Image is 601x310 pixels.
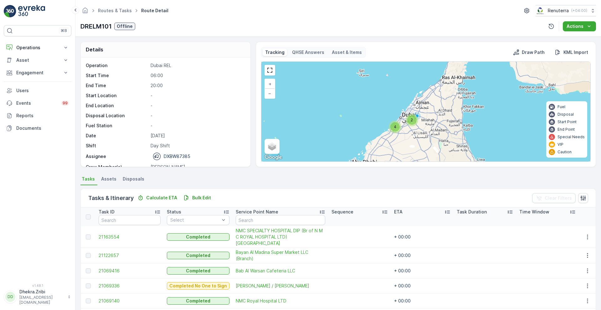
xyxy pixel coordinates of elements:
[167,209,181,215] p: Status
[236,283,325,289] span: [PERSON_NAME] / [PERSON_NAME]
[146,195,177,201] p: Calculate ETA
[82,176,95,182] span: Tasks
[86,153,106,160] p: Assignee
[86,143,148,149] p: Shift
[18,5,45,18] img: logo_light-DOdMpM7g.png
[265,66,275,75] a: View Fullscreen
[186,298,210,304] p: Completed
[4,97,71,109] a: Events99
[151,102,244,109] p: -
[519,209,549,215] p: Time Window
[16,45,59,51] p: Operations
[4,84,71,97] a: Users
[86,123,148,129] p: Fuel Station
[99,298,161,304] span: 21069140
[123,176,144,182] span: Disposals
[394,124,396,129] span: 4
[4,5,16,18] img: logo
[140,8,170,14] span: Route Detail
[536,5,596,16] button: Renuterra(+04:00)
[19,295,64,305] p: [EMAIL_ADDRESS][DOMAIN_NAME]
[16,57,59,63] p: Asset
[236,268,325,274] a: Bab Al Warsan Cafeteria LLC
[269,81,271,87] span: +
[511,49,547,56] button: Draw Path
[86,253,91,258] div: Toggle Row Selected
[16,100,58,106] p: Events
[457,209,487,215] p: Task Duration
[135,194,180,202] button: Calculate ETA
[186,234,210,240] p: Completed
[82,9,89,15] a: Homepage
[557,134,585,139] p: Special Needs
[86,92,148,99] p: Start Location
[236,283,325,289] a: Yoko Sizzler / Barsha
[236,298,325,304] a: NMC Royal Hospital LTD
[557,104,565,109] p: Fuel
[151,82,244,89] p: 20:00
[63,101,68,106] p: 99
[411,118,413,122] span: 2
[557,150,572,155] p: Caution
[563,49,588,55] p: KML Import
[151,164,244,170] p: [PERSON_NAME]
[536,7,545,14] img: Screenshot_2024-07-26_at_13.33.01.png
[114,23,135,30] button: Offline
[4,109,71,122] a: Reports
[391,293,454,308] td: + 00:00
[99,283,161,289] a: 21069336
[332,49,362,55] p: Asset & Items
[80,22,112,31] p: DRELM101
[522,49,545,55] p: Draw Path
[151,123,244,129] p: -
[16,87,69,94] p: Users
[5,292,15,302] div: DD
[557,112,574,117] p: Disposal
[186,268,210,274] p: Completed
[98,8,132,13] a: Routes & Tasks
[391,278,454,293] td: + 00:00
[4,284,71,287] span: v 1.48.1
[167,297,229,305] button: Completed
[557,119,577,124] p: Start Point
[86,72,148,79] p: Start Time
[16,113,69,119] p: Reports
[99,268,161,274] a: 21069416
[101,176,116,182] span: Assets
[181,194,213,202] button: Bulk Edit
[265,139,279,153] a: Layers
[169,283,227,289] p: Completed No One to Sign
[16,70,59,76] p: Engagement
[86,113,148,119] p: Disposal Location
[394,209,403,215] p: ETA
[88,194,134,202] p: Tasks & Itinerary
[571,8,587,13] p: ( +04:00 )
[19,289,64,295] p: Dhekra.Zribi
[99,234,161,240] span: 21163554
[86,102,148,109] p: End Location
[4,122,71,134] a: Documents
[236,228,325,246] a: NMC SPECIALTY HOSPITAL DIP (Br of N M C ROYAL HOSPITAL LTD) Dubai Branch
[292,49,324,55] p: QHSE Answers
[4,289,71,305] button: DDDhekra.Zribi[EMAIL_ADDRESS][DOMAIN_NAME]
[86,283,91,288] div: Toggle Row Selected
[236,249,325,262] span: Bayan Al Madina Super Market LLC (Branch)
[99,252,161,259] a: 21122657
[263,153,284,161] img: Google
[86,133,148,139] p: Date
[170,217,220,223] p: Select
[151,133,244,139] p: [DATE]
[552,49,591,56] button: KML Import
[186,252,210,259] p: Completed
[391,226,454,248] td: + 00:00
[16,125,69,131] p: Documents
[236,215,325,225] input: Search
[4,66,71,79] button: Engagement
[4,54,71,66] button: Asset
[567,23,583,29] p: Actions
[99,215,161,225] input: Search
[151,72,244,79] p: 06:00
